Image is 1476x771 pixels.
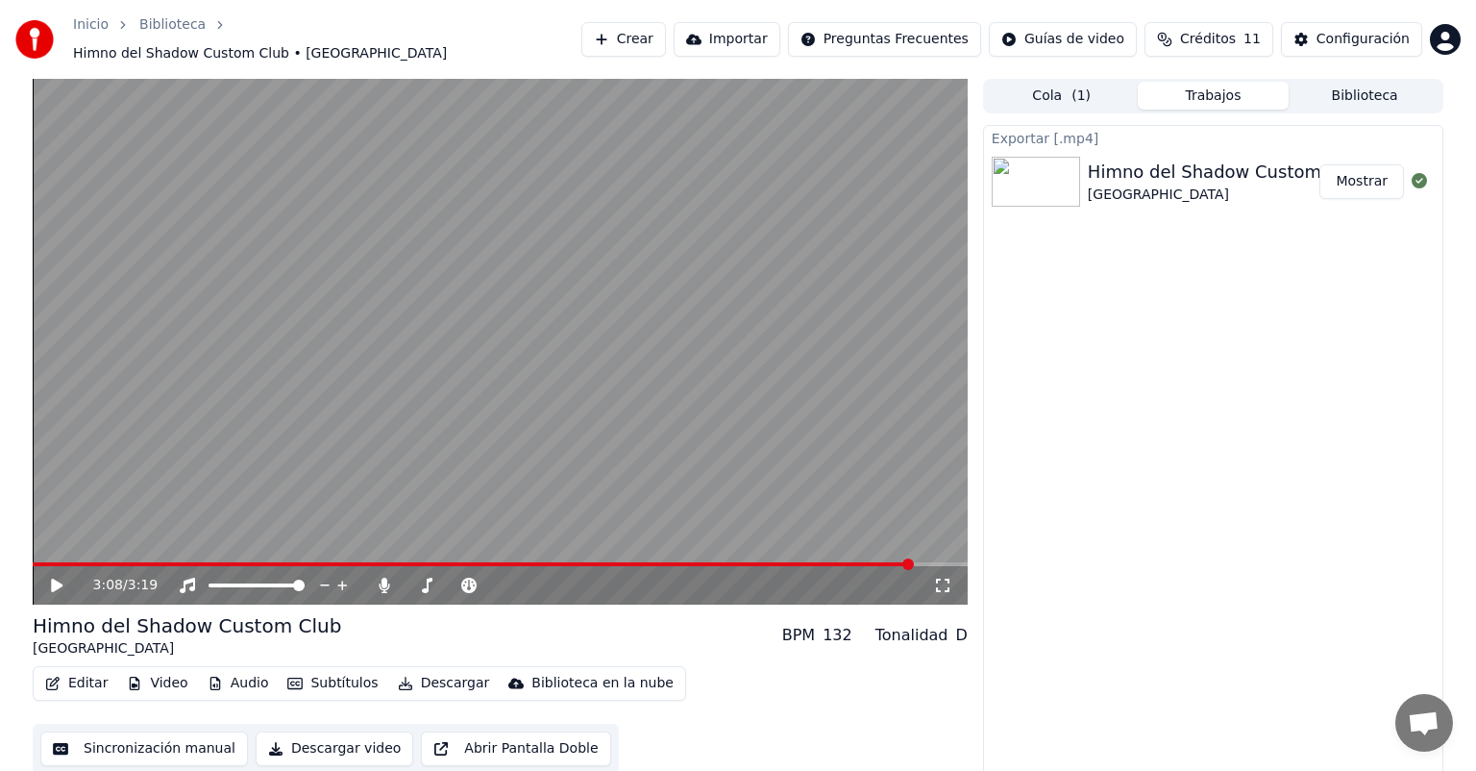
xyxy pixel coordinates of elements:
[93,576,139,595] div: /
[989,22,1137,57] button: Guías de video
[1289,82,1440,110] button: Biblioteca
[15,20,54,59] img: youka
[40,732,248,766] button: Sincronización manual
[1088,186,1365,205] div: [GEOGRAPHIC_DATA]
[73,15,581,63] nav: breadcrumb
[1319,164,1404,199] button: Mostrar
[33,612,341,639] div: Himno del Shadow Custom Club
[280,670,385,697] button: Subtítulos
[875,624,948,647] div: Tonalidad
[986,82,1138,110] button: Cola
[139,15,206,35] a: Biblioteca
[73,44,447,63] span: Himno del Shadow Custom Club • [GEOGRAPHIC_DATA]
[1180,30,1236,49] span: Créditos
[33,639,341,659] div: [GEOGRAPHIC_DATA]
[390,670,498,697] button: Descargar
[200,670,277,697] button: Audio
[1088,159,1365,186] div: Himno del Shadow Custom Club
[674,22,780,57] button: Importar
[1395,694,1453,752] a: Chat abierto
[823,624,852,647] div: 132
[1138,82,1290,110] button: Trabajos
[788,22,981,57] button: Preguntas Frecuentes
[782,624,815,647] div: BPM
[1281,22,1422,57] button: Configuración
[984,126,1442,149] div: Exportar [.mp4]
[73,15,109,35] a: Inicio
[37,670,115,697] button: Editar
[1144,22,1273,57] button: Créditos11
[421,732,610,766] button: Abrir Pantalla Doble
[128,576,158,595] span: 3:19
[1071,87,1091,106] span: ( 1 )
[1243,30,1261,49] span: 11
[1316,30,1410,49] div: Configuración
[531,674,674,693] div: Biblioteca en la nube
[119,670,195,697] button: Video
[581,22,666,57] button: Crear
[956,624,968,647] div: D
[256,732,413,766] button: Descargar video
[93,576,123,595] span: 3:08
